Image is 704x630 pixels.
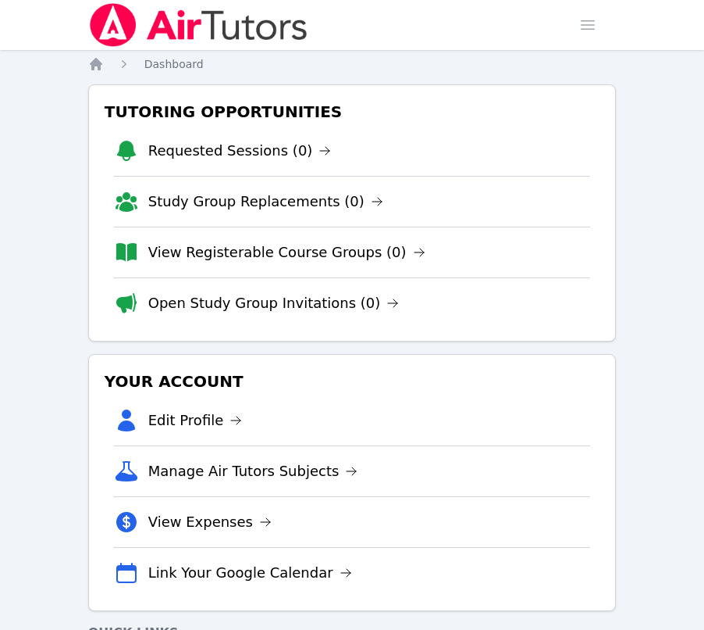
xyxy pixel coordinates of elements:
[88,56,617,72] nav: Breadcrumb
[148,140,332,162] a: Requested Sessions (0)
[148,511,272,533] a: View Expenses
[88,3,309,47] img: Air Tutors
[148,562,352,584] a: Link Your Google Calendar
[144,58,204,70] span: Dashboard
[144,56,204,72] a: Dashboard
[148,242,425,263] a: View Registerable Course Groups (0)
[148,460,358,482] a: Manage Air Tutors Subjects
[101,98,603,126] h3: Tutoring Opportunities
[148,410,243,431] a: Edit Profile
[148,191,383,213] a: Study Group Replacements (0)
[148,292,400,314] a: Open Study Group Invitations (0)
[101,367,603,396] h3: Your Account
